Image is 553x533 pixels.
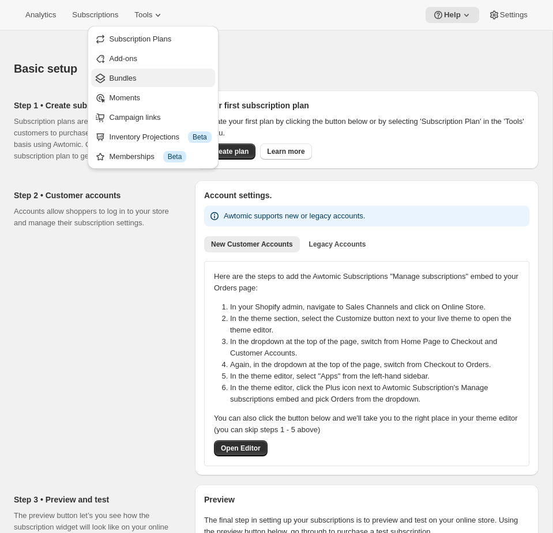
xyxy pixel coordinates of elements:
[214,271,520,294] p: Here are the steps to add the Awtomic Subscriptions "Manage subscriptions" embed to your Orders p...
[230,301,526,313] li: In your Shopify admin, navigate to Sales Channels and click on Online Store.
[110,151,212,162] div: Memberships
[204,143,255,160] button: Create plan
[500,10,528,20] span: Settings
[230,336,526,359] li: In the dropdown at the top of the page, switch from Home Page to Checkout and Customer Accounts.
[230,359,526,371] li: Again, in the dropdown at the top of the page, switch from Checkout to Orders.
[134,10,152,20] span: Tools
[25,10,56,20] span: Analytics
[260,143,311,160] a: Learn more
[72,10,118,20] span: Subscriptions
[204,236,300,252] button: New Customer Accounts
[481,7,535,23] button: Settings
[65,7,125,23] button: Subscriptions
[91,147,215,165] button: Memberships
[91,108,215,126] button: Campaign links
[224,210,365,222] p: Awtomic supports new or legacy accounts.
[426,7,479,23] button: Help
[110,131,212,143] div: Inventory Projections
[110,93,140,102] span: Moments
[110,113,161,122] span: Campaign links
[18,7,63,23] button: Analytics
[204,190,529,201] h2: Account settings.
[214,440,268,456] button: Open Editor
[302,236,373,252] button: Legacy Accounts
[14,100,176,111] h2: Step 1 • Create subscription plan
[309,240,366,249] span: Legacy Accounts
[14,62,77,75] span: Basic setup
[14,494,176,505] h2: Step 3 • Preview and test
[193,133,207,142] span: Beta
[91,49,215,67] button: Add-ons
[127,7,171,23] button: Tools
[230,313,526,336] li: In the theme section, select the Customize button next to your live theme to open the theme editor.
[230,382,526,405] li: In the theme editor, click the Plus icon next to Awtomic Subscription's Manage subscriptions embe...
[204,100,529,111] h2: Your first subscription plan
[214,413,520,436] p: You can also click the button below and we'll take you to the right place in your theme editor (y...
[204,494,529,505] h2: Preview
[444,10,461,20] span: Help
[110,74,137,82] span: Bundles
[211,147,249,156] span: Create plan
[91,127,215,146] button: Inventory Projections
[14,116,176,162] p: Subscription plans are the heart of what allows customers to purchase products on a recurring bas...
[168,152,182,161] span: Beta
[91,88,215,107] button: Moments
[230,371,526,382] li: In the theme editor, select "Apps" from the left-hand sidebar.
[204,116,529,139] p: Create your first plan by clicking the button below or by selecting 'Subscription Plan' in the 'T...
[267,147,304,156] span: Learn more
[91,69,215,87] button: Bundles
[221,444,261,453] span: Open Editor
[14,206,176,229] p: Accounts allow shoppers to log in to your store and manage their subscription settings.
[211,240,293,249] span: New Customer Accounts
[14,190,176,201] h2: Step 2 • Customer accounts
[110,54,137,63] span: Add-ons
[91,29,215,48] button: Subscription Plans
[110,35,172,43] span: Subscription Plans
